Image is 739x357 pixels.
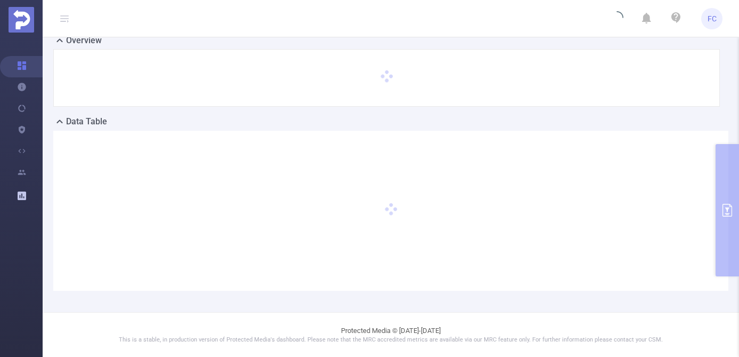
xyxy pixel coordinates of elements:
p: This is a stable, in production version of Protected Media's dashboard. Please note that the MRC ... [69,336,712,345]
img: Protected Media [9,7,34,33]
span: FC [708,8,717,29]
h2: Data Table [66,115,107,128]
i: icon: loading [611,11,623,26]
h2: Overview [66,34,102,47]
